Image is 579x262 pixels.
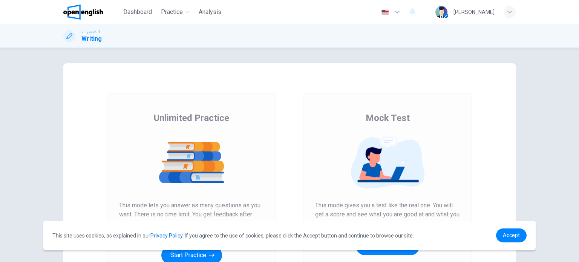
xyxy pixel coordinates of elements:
a: dismiss cookie message [496,228,527,242]
span: Analysis [199,8,221,17]
button: Dashboard [120,5,155,19]
span: Dashboard [123,8,152,17]
span: This site uses cookies, as explained in our . If you agree to the use of cookies, please click th... [52,233,414,239]
div: [PERSON_NAME] [453,8,495,17]
span: Accept [503,232,520,238]
span: Linguaskill [81,29,100,34]
button: Analysis [196,5,224,19]
span: This mode lets you answer as many questions as you want. There is no time limit. You get feedback... [119,201,264,237]
span: Mock Test [366,112,410,124]
a: Privacy Policy [150,233,182,239]
img: en [380,9,390,15]
span: Practice [161,8,183,17]
button: Practice [158,5,193,19]
h1: Writing [81,34,102,43]
span: This mode gives you a test like the real one. You will get a score and see what you are good at a... [315,201,460,228]
img: OpenEnglish logo [63,5,103,20]
span: Unlimited Practice [154,112,229,124]
div: cookieconsent [43,221,536,250]
a: OpenEnglish logo [63,5,120,20]
img: Profile picture [435,6,447,18]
